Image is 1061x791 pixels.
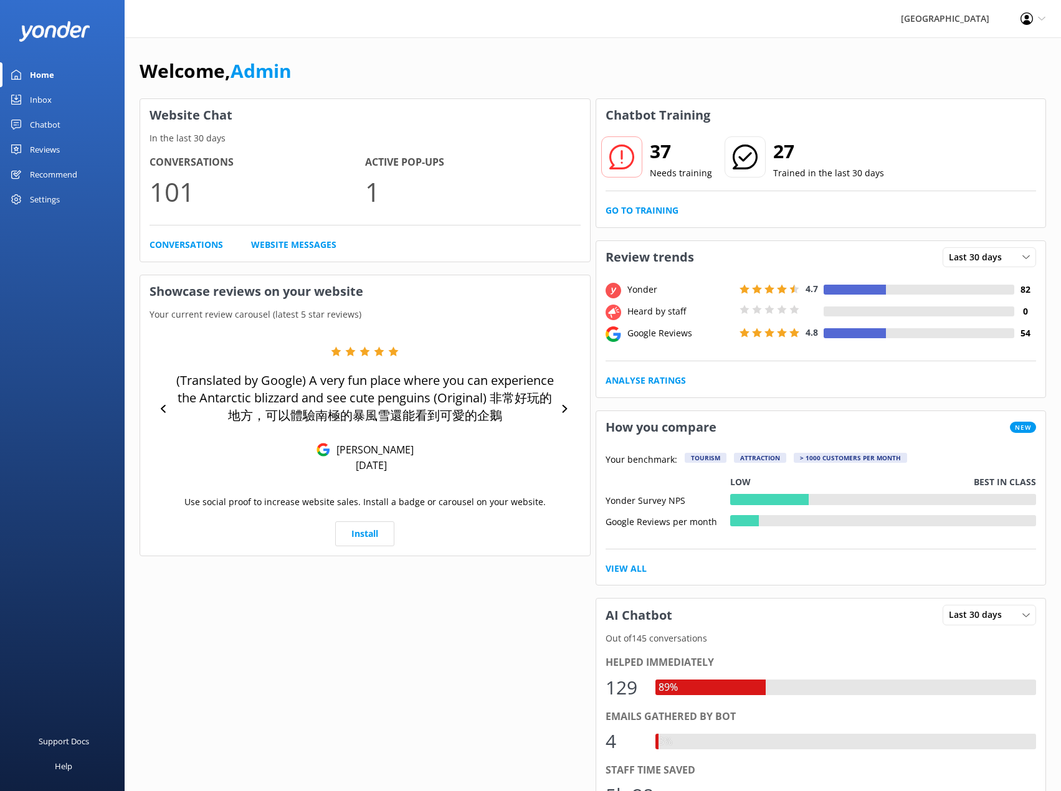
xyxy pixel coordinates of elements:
div: Help [55,754,72,779]
span: New [1010,422,1036,433]
div: Tourism [685,453,726,463]
p: Trained in the last 30 days [773,166,884,180]
p: Out of 145 conversations [596,632,1046,645]
div: Settings [30,187,60,212]
div: Google Reviews [624,326,736,340]
span: 4.8 [806,326,818,338]
img: yonder-white-logo.png [19,21,90,42]
div: > 1000 customers per month [794,453,907,463]
div: Home [30,62,54,87]
a: Conversations [150,238,223,252]
p: Your current review carousel (latest 5 star reviews) [140,308,590,321]
p: [PERSON_NAME] [330,443,414,457]
div: Support Docs [39,729,89,754]
p: [DATE] [356,458,387,472]
h4: Active Pop-ups [365,154,581,171]
h3: Showcase reviews on your website [140,275,590,308]
a: Install [335,521,394,546]
div: Attraction [734,453,786,463]
h3: Website Chat [140,99,590,131]
h3: Review trends [596,241,703,273]
div: 4 [606,726,643,756]
p: (Translated by Google) A very fun place where you can experience the Antarctic blizzard and see c... [174,372,556,424]
div: Inbox [30,87,52,112]
p: Low [730,475,751,489]
div: Emails gathered by bot [606,709,1037,725]
h3: How you compare [596,411,726,443]
div: 89% [655,680,681,696]
div: Staff time saved [606,762,1037,779]
div: Reviews [30,137,60,162]
a: Analyse Ratings [606,374,686,387]
a: Website Messages [251,238,336,252]
img: Google Reviews [316,443,330,457]
h3: Chatbot Training [596,99,720,131]
div: Google Reviews per month [606,515,730,526]
div: Recommend [30,162,77,187]
a: Admin [231,58,292,83]
h4: 54 [1014,326,1036,340]
a: Go to Training [606,204,678,217]
p: Best in class [974,475,1036,489]
h2: 37 [650,136,712,166]
span: 4.7 [806,283,818,295]
div: Helped immediately [606,655,1037,671]
p: 1 [365,171,581,212]
h4: Conversations [150,154,365,171]
a: View All [606,562,647,575]
h4: 0 [1014,305,1036,318]
p: Use social proof to increase website sales. Install a badge or carousel on your website. [184,495,546,509]
h1: Welcome, [140,56,292,86]
h4: 82 [1014,283,1036,296]
div: Yonder Survey NPS [606,494,730,505]
div: 129 [606,673,643,703]
div: 3% [655,734,675,750]
p: Your benchmark: [606,453,677,468]
h2: 27 [773,136,884,166]
span: Last 30 days [949,608,1009,622]
h3: AI Chatbot [596,599,682,632]
span: Last 30 days [949,250,1009,264]
p: 101 [150,171,365,212]
div: Heard by staff [624,305,736,318]
div: Chatbot [30,112,60,137]
div: Yonder [624,283,736,296]
p: Needs training [650,166,712,180]
p: In the last 30 days [140,131,590,145]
